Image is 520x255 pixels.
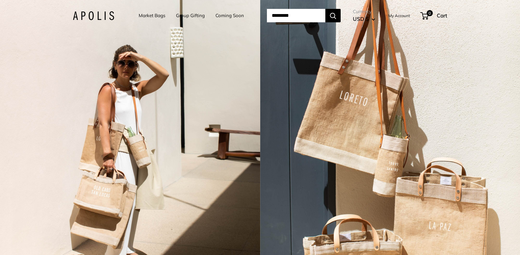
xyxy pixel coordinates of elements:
[388,12,410,19] a: My Account
[73,11,114,20] img: Apolis
[267,9,325,22] input: Search...
[353,14,375,24] button: USD $
[325,9,341,22] button: Search
[353,7,375,16] span: Currency
[437,12,447,19] span: Cart
[139,11,165,20] a: Market Bags
[421,11,447,20] a: 0 Cart
[215,11,244,20] a: Coming Soon
[427,10,433,16] span: 0
[353,16,369,22] span: USD $
[176,11,205,20] a: Group Gifting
